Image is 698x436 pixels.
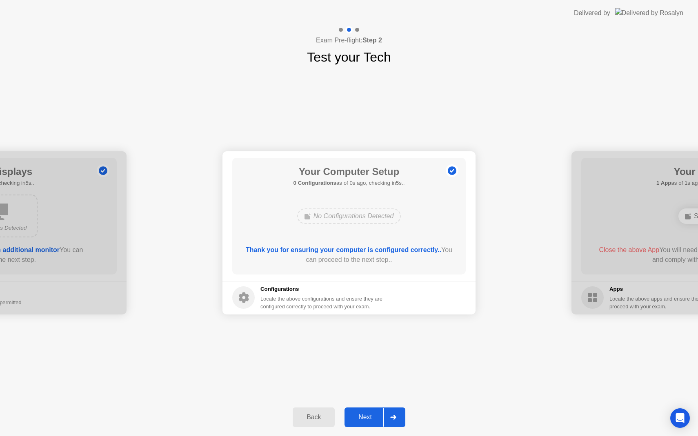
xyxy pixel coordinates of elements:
[670,408,690,428] div: Open Intercom Messenger
[293,180,336,186] b: 0 Configurations
[574,8,610,18] div: Delivered by
[293,179,405,187] h5: as of 0s ago, checking in5s..
[293,407,335,427] button: Back
[260,295,384,310] div: Locate the above configurations and ensure they are configured correctly to proceed with your exam.
[260,285,384,293] h5: Configurations
[362,37,382,44] b: Step 2
[347,414,383,421] div: Next
[615,8,683,18] img: Delivered by Rosalyn
[316,35,382,45] h4: Exam Pre-flight:
[295,414,332,421] div: Back
[244,245,454,265] div: You can proceed to the next step..
[246,246,441,253] b: Thank you for ensuring your computer is configured correctly..
[293,164,405,179] h1: Your Computer Setup
[307,47,391,67] h1: Test your Tech
[297,208,401,224] div: No Configurations Detected
[345,407,405,427] button: Next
